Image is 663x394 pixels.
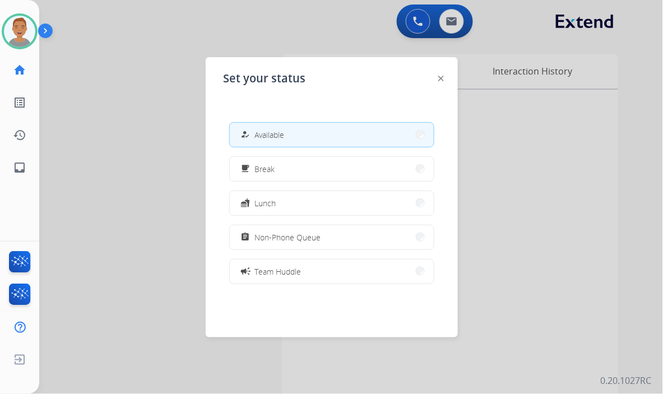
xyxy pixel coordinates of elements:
span: Lunch [255,197,276,209]
mat-icon: assignment [240,233,250,242]
p: 0.20.1027RC [601,374,652,387]
span: Available [255,129,285,141]
mat-icon: how_to_reg [240,130,250,140]
span: Non-Phone Queue [255,231,321,243]
span: Set your status [224,71,306,86]
button: Non-Phone Queue [230,225,434,249]
mat-icon: home [13,63,26,77]
mat-icon: fastfood [240,198,250,208]
img: avatar [4,16,35,47]
button: Lunch [230,191,434,215]
mat-icon: inbox [13,161,26,174]
img: close-button [438,76,444,81]
mat-icon: free_breakfast [240,164,250,174]
span: Team Huddle [255,266,302,277]
mat-icon: list_alt [13,96,26,109]
mat-icon: history [13,128,26,142]
mat-icon: campaign [239,266,251,277]
span: Break [255,163,275,175]
button: Team Huddle [230,259,434,284]
button: Break [230,157,434,181]
button: Available [230,123,434,147]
